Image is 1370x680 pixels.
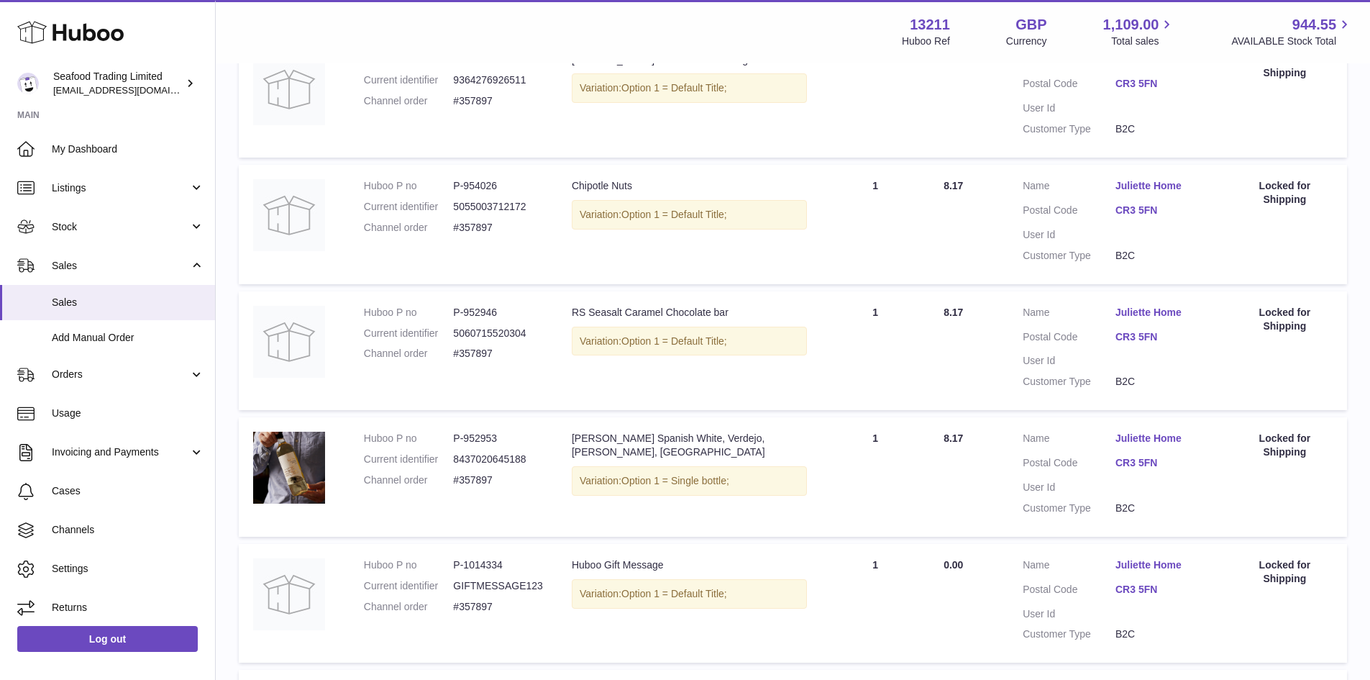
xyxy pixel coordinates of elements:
dd: B2C [1115,627,1208,641]
img: no-photo.jpg [253,53,325,125]
td: 1 [821,165,929,284]
div: Huboo Gift Message [572,558,807,572]
span: Usage [52,407,204,420]
dd: 9364276926511 [453,73,543,87]
dt: Customer Type [1023,249,1115,263]
span: Listings [52,181,189,195]
dd: B2C [1115,375,1208,389]
a: CR3 5FN [1115,456,1208,470]
dt: Current identifier [364,200,454,214]
div: [PERSON_NAME] Spanish White, Verdejo, [PERSON_NAME], [GEOGRAPHIC_DATA] [572,432,807,459]
dt: Huboo P no [364,558,454,572]
td: 1 [821,544,929,663]
dd: #357897 [453,347,543,361]
dd: #357897 [453,600,543,614]
img: Rick-Stein-Spanish-White.jpg [253,432,325,504]
dt: User Id [1023,481,1115,494]
span: Total sales [1111,35,1175,48]
a: Juliette Home [1115,432,1208,445]
dt: Postal Code [1023,330,1115,348]
dd: 5060715520304 [453,327,543,340]
a: Juliette Home [1115,558,1208,572]
span: Orders [52,368,189,381]
dd: B2C [1115,249,1208,263]
dt: Current identifier [364,327,454,340]
div: Chipotle Nuts [572,179,807,193]
span: 8.17 [944,307,963,318]
span: Sales [52,296,204,309]
a: CR3 5FN [1115,330,1208,344]
div: Locked for Shipping [1237,53,1333,81]
span: Option 1 = Default Title; [621,588,727,599]
span: 1,109.00 [1103,15,1159,35]
strong: 13211 [910,15,950,35]
dt: User Id [1023,228,1115,242]
dt: Name [1023,306,1115,323]
span: Channels [52,523,204,537]
dd: P-952953 [453,432,543,445]
dt: Customer Type [1023,627,1115,641]
div: Locked for Shipping [1237,432,1333,459]
a: 944.55 AVAILABLE Stock Total [1231,15,1353,48]
dd: P-1014334 [453,558,543,572]
div: Locked for Shipping [1237,179,1333,207]
dt: Name [1023,558,1115,576]
dd: #357897 [453,221,543,235]
span: Option 1 = Default Title; [621,82,727,94]
span: Option 1 = Default Title; [621,209,727,220]
div: Variation: [572,579,807,609]
span: Option 1 = Single bottle; [621,475,729,486]
span: 0.00 [944,559,963,571]
a: CR3 5FN [1115,204,1208,217]
dt: Channel order [364,221,454,235]
span: My Dashboard [52,142,204,156]
dt: Customer Type [1023,375,1115,389]
div: Currency [1006,35,1047,48]
dt: Huboo P no [364,432,454,445]
span: Settings [52,562,204,576]
span: Add Manual Order [52,331,204,345]
dt: Postal Code [1023,583,1115,600]
a: CR3 5FN [1115,583,1208,597]
span: Sales [52,259,189,273]
div: Variation: [572,327,807,356]
strong: GBP [1015,15,1046,35]
span: AVAILABLE Stock Total [1231,35,1353,48]
dd: B2C [1115,502,1208,515]
a: Log out [17,626,198,652]
dt: Channel order [364,600,454,614]
dd: P-954026 [453,179,543,193]
dd: P-952946 [453,306,543,319]
div: Huboo Ref [902,35,950,48]
dd: 5055003712172 [453,200,543,214]
dt: Customer Type [1023,122,1115,136]
div: Variation: [572,73,807,103]
dt: Postal Code [1023,77,1115,94]
span: [EMAIL_ADDRESS][DOMAIN_NAME] [53,84,211,96]
span: 944.55 [1292,15,1336,35]
span: 8.17 [944,180,963,191]
div: Seafood Trading Limited [53,70,183,97]
dt: Postal Code [1023,204,1115,221]
span: Cases [52,484,204,498]
div: Variation: [572,466,807,496]
dt: Channel order [364,347,454,361]
a: 1,109.00 Total sales [1103,15,1176,48]
img: online@rickstein.com [17,73,39,94]
dd: B2C [1115,122,1208,136]
dt: Huboo P no [364,179,454,193]
dd: #357897 [453,473,543,487]
dt: User Id [1023,101,1115,115]
dt: Channel order [364,94,454,108]
dt: Current identifier [364,453,454,466]
dt: Postal Code [1023,456,1115,473]
div: Locked for Shipping [1237,306,1333,333]
span: 8.17 [944,54,963,65]
div: Variation: [572,200,807,230]
div: RS Seasalt Caramel Chocolate bar [572,306,807,319]
dt: Name [1023,179,1115,196]
dd: #357897 [453,94,543,108]
span: Returns [52,601,204,615]
img: no-photo.jpg [253,558,325,630]
span: Invoicing and Payments [52,445,189,459]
